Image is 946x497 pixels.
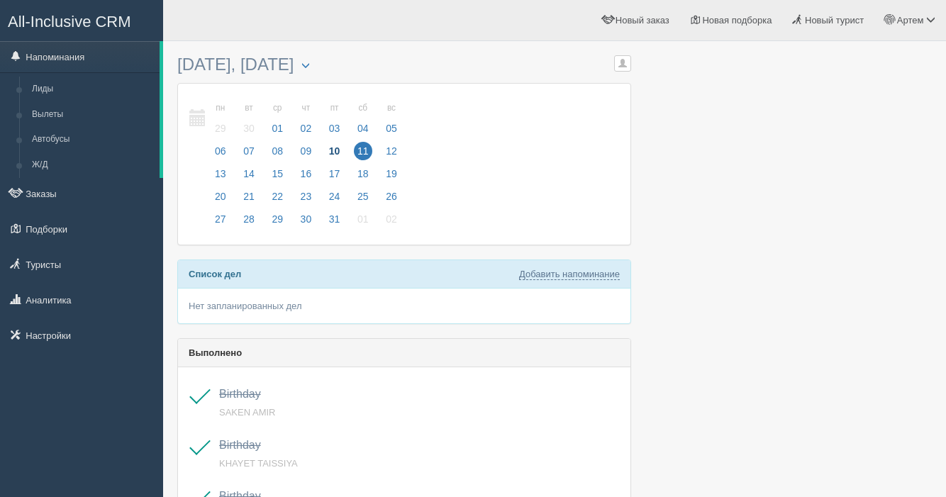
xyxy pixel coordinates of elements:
[240,119,258,138] span: 30
[189,269,241,279] b: Список дел
[235,94,262,143] a: вт 30
[297,210,316,228] span: 30
[211,164,230,183] span: 13
[268,119,286,138] span: 01
[350,211,377,234] a: 01
[325,142,344,160] span: 10
[268,187,286,206] span: 22
[325,164,344,183] span: 17
[297,142,316,160] span: 09
[178,289,630,323] div: Нет запланированных дел
[264,94,291,143] a: ср 01
[378,189,401,211] a: 26
[321,94,348,143] a: пт 03
[211,187,230,206] span: 20
[293,166,320,189] a: 16
[354,187,372,206] span: 25
[519,269,620,280] a: Добавить напоминание
[268,164,286,183] span: 15
[1,1,162,40] a: All-Inclusive CRM
[264,189,291,211] a: 22
[354,119,372,138] span: 04
[207,143,234,166] a: 06
[8,13,131,30] span: All-Inclusive CRM
[293,94,320,143] a: чт 02
[211,119,230,138] span: 29
[240,187,258,206] span: 21
[325,210,344,228] span: 31
[268,142,286,160] span: 08
[805,15,864,26] span: Новый турист
[321,166,348,189] a: 17
[207,189,234,211] a: 20
[321,211,348,234] a: 31
[240,102,258,114] small: вт
[219,388,261,400] a: Birthday
[378,94,401,143] a: вс 05
[26,102,160,128] a: Вылеты
[219,439,261,451] a: Birthday
[240,210,258,228] span: 28
[211,210,230,228] span: 27
[325,119,344,138] span: 03
[325,102,344,114] small: пт
[207,94,234,143] a: пн 29
[350,94,377,143] a: сб 04
[350,166,377,189] a: 18
[325,187,344,206] span: 24
[382,210,401,228] span: 02
[321,143,348,166] a: 10
[293,143,320,166] a: 09
[350,143,377,166] a: 11
[354,164,372,183] span: 18
[240,164,258,183] span: 14
[207,166,234,189] a: 13
[235,211,262,234] a: 28
[382,119,401,138] span: 05
[382,164,401,183] span: 19
[378,211,401,234] a: 02
[240,142,258,160] span: 07
[268,210,286,228] span: 29
[189,347,242,358] b: Выполнено
[293,189,320,211] a: 23
[382,187,401,206] span: 26
[350,189,377,211] a: 25
[235,189,262,211] a: 21
[382,142,401,160] span: 12
[297,119,316,138] span: 02
[26,127,160,152] a: Автобусы
[354,102,372,114] small: сб
[378,166,401,189] a: 19
[211,102,230,114] small: пн
[382,102,401,114] small: вс
[378,143,401,166] a: 12
[321,189,348,211] a: 24
[26,152,160,178] a: Ж/Д
[219,458,298,469] a: KHAYET TAISSIYA
[177,55,631,76] h3: [DATE], [DATE]
[26,77,160,102] a: Лиды
[297,102,316,114] small: чт
[297,187,316,206] span: 23
[702,15,772,26] span: Новая подборка
[219,407,275,418] a: SAKEN AMIR
[211,142,230,160] span: 06
[616,15,669,26] span: Новый заказ
[264,143,291,166] a: 08
[354,210,372,228] span: 01
[264,166,291,189] a: 15
[897,15,924,26] span: Артем
[354,142,372,160] span: 11
[235,166,262,189] a: 14
[297,164,316,183] span: 16
[235,143,262,166] a: 07
[207,211,234,234] a: 27
[264,211,291,234] a: 29
[268,102,286,114] small: ср
[293,211,320,234] a: 30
